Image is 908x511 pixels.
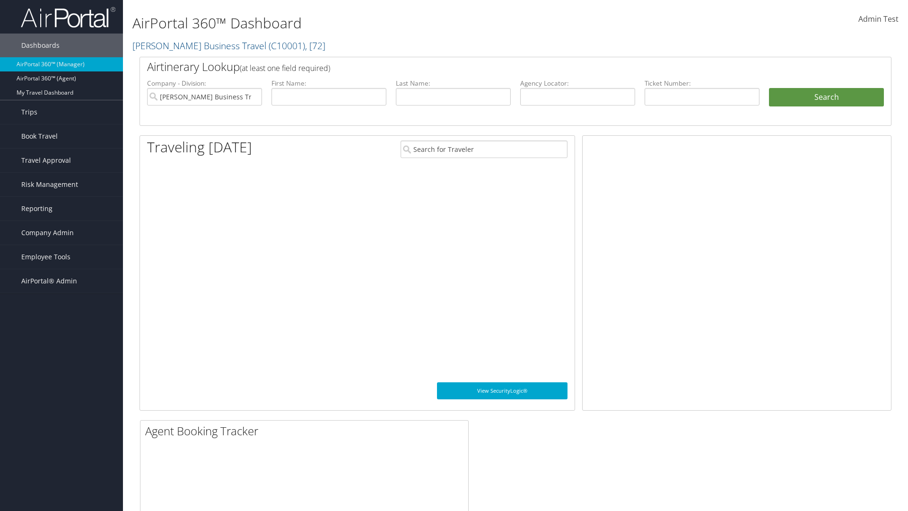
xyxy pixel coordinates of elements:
[21,6,115,28] img: airportal-logo.png
[240,63,330,73] span: (at least one field required)
[21,173,78,196] span: Risk Management
[21,34,60,57] span: Dashboards
[21,269,77,293] span: AirPortal® Admin
[520,79,635,88] label: Agency Locator:
[271,79,386,88] label: First Name:
[769,88,884,107] button: Search
[269,39,305,52] span: ( C10001 )
[21,221,74,245] span: Company Admin
[437,382,567,399] a: View SecurityLogic®
[147,59,821,75] h2: Airtinerary Lookup
[132,13,643,33] h1: AirPortal 360™ Dashboard
[21,100,37,124] span: Trips
[21,197,52,220] span: Reporting
[401,141,567,158] input: Search for Traveler
[21,124,58,148] span: Book Travel
[145,423,468,439] h2: Agent Booking Tracker
[858,5,899,34] a: Admin Test
[147,79,262,88] label: Company - Division:
[21,245,70,269] span: Employee Tools
[858,14,899,24] span: Admin Test
[132,39,325,52] a: [PERSON_NAME] Business Travel
[396,79,511,88] label: Last Name:
[645,79,760,88] label: Ticket Number:
[21,149,71,172] span: Travel Approval
[305,39,325,52] span: , [ 72 ]
[147,137,252,157] h1: Traveling [DATE]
